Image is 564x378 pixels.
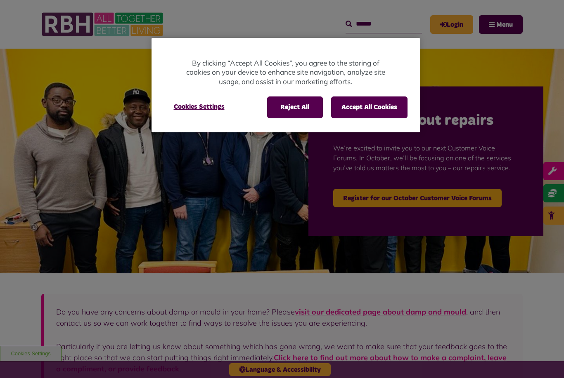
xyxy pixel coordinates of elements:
[185,59,387,87] p: By clicking “Accept All Cookies”, you agree to the storing of cookies on your device to enhance s...
[164,96,235,117] button: Cookies Settings
[331,96,408,118] button: Accept All Cookies
[152,38,420,132] div: Privacy
[267,96,323,118] button: Reject All
[152,38,420,132] div: Cookie banner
